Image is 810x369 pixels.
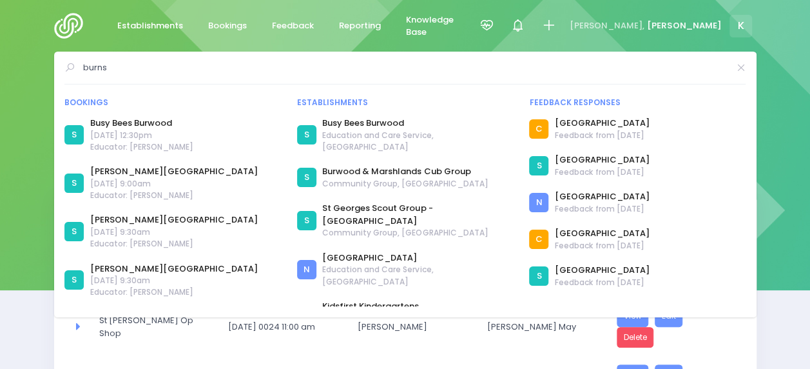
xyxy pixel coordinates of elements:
a: Knowledge Base [396,7,465,45]
span: Feedback [272,19,314,32]
div: S [64,174,84,193]
td: Teressa May [479,297,608,356]
div: Establishments [297,97,514,108]
div: C [529,119,548,139]
a: Bookings [198,14,258,39]
span: Educator: [PERSON_NAME] [90,238,258,250]
a: [PERSON_NAME][GEOGRAPHIC_DATA] [90,263,258,275]
span: St [PERSON_NAME] Op Shop [99,314,198,339]
div: S [529,266,548,286]
span: [DATE] 9:30am [90,226,258,238]
td: <a href="https://3sfl.stjis.org.nz/booking/b1858958-8ba7-421d-b97d-42fb809524fb" class="btn btn-p... [608,297,738,356]
span: [PERSON_NAME], [570,19,644,32]
span: Establishments [117,19,183,32]
a: [GEOGRAPHIC_DATA] [555,190,650,203]
a: Feedback [262,14,325,39]
span: [PERSON_NAME] [358,321,457,334]
a: [GEOGRAPHIC_DATA] [555,227,650,240]
div: N [529,193,548,212]
div: S [64,270,84,290]
a: Reporting [329,14,392,39]
a: [PERSON_NAME][GEOGRAPHIC_DATA] [90,165,258,178]
span: Reporting [339,19,381,32]
div: S [64,125,84,145]
span: Feedback from [DATE] [555,130,650,141]
td: 11 December 0024 11:00 am [220,297,349,356]
span: Education and Care Service, [GEOGRAPHIC_DATA] [322,264,513,287]
span: K [729,15,752,37]
span: [DATE] 12:30pm [90,130,193,141]
span: Knowledge Base [406,14,454,39]
a: Busy Bees Burwood [90,117,193,130]
a: [PERSON_NAME][GEOGRAPHIC_DATA] [90,214,258,226]
div: N [297,260,316,279]
div: S [529,156,548,175]
div: S [297,125,316,145]
span: [DATE] 0024 11:00 am [228,321,327,334]
a: Busy Bees Burwood [322,117,513,130]
span: Community Group, [GEOGRAPHIC_DATA] [322,178,488,190]
a: [GEOGRAPHIC_DATA] [322,252,513,264]
img: Logo [54,13,91,39]
td: Reta Kritzinger [349,297,479,356]
span: [PERSON_NAME] [646,19,721,32]
span: Feedback from [DATE] [555,277,650,288]
span: [DATE] 9:30am [90,275,258,286]
span: Community Group, [GEOGRAPHIC_DATA] [322,227,513,239]
div: S [64,222,84,241]
a: Burwood & Marshlands Cub Group [322,165,488,178]
span: Education and Care Service, [GEOGRAPHIC_DATA] [322,130,513,153]
span: Feedback from [DATE] [555,166,650,178]
a: [GEOGRAPHIC_DATA] [555,117,650,130]
div: Bookings [64,97,281,108]
span: Educator: [PERSON_NAME] [90,190,258,201]
span: [DATE] 9:00am [90,178,258,190]
input: Search for anything (like establishments, bookings, or feedback) [83,58,728,77]
span: Bookings [208,19,247,32]
div: Feedback responses [529,97,746,108]
span: Educator: [PERSON_NAME] [90,141,193,153]
span: Educator: [PERSON_NAME] [90,286,258,298]
div: C [529,230,548,249]
span: [PERSON_NAME] May [487,321,586,334]
div: S [297,168,316,187]
span: Feedback from [DATE] [555,203,650,215]
a: [GEOGRAPHIC_DATA] [555,264,650,277]
a: Delete [617,327,654,348]
td: St John Op Shop [91,297,220,356]
a: [GEOGRAPHIC_DATA] [555,154,650,166]
a: Establishments [107,14,194,39]
a: Kidsfirst Kindergartens [GEOGRAPHIC_DATA] [322,300,513,325]
a: St Georges Scout Group - [GEOGRAPHIC_DATA] [322,202,513,227]
div: S [297,211,316,230]
span: Feedback from [DATE] [555,240,650,252]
